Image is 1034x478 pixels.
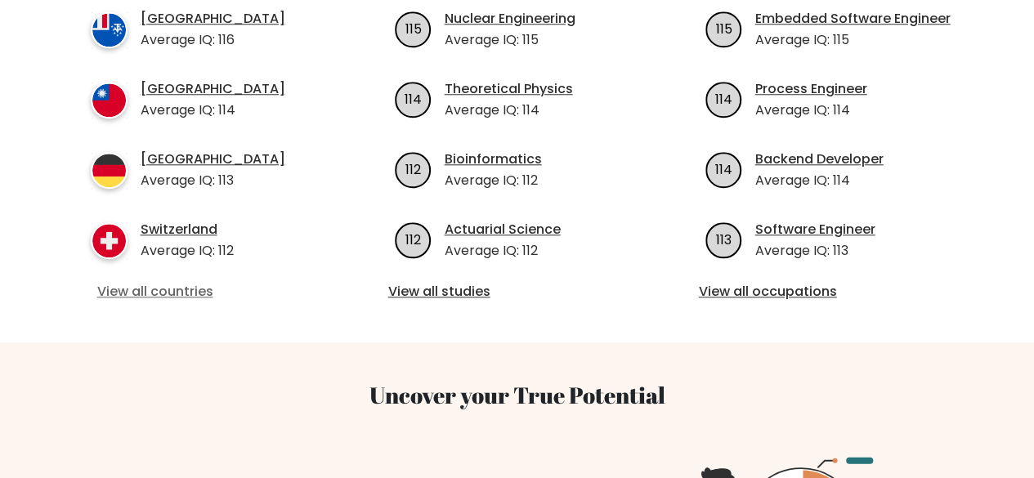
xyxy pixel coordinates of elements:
a: View all occupations [699,282,957,302]
p: Average IQ: 114 [141,101,285,120]
p: Average IQ: 112 [445,241,561,261]
p: Average IQ: 112 [141,241,234,261]
h3: Uncover your True Potential [61,382,974,409]
p: Average IQ: 113 [755,241,875,261]
text: 112 [405,159,421,178]
text: 115 [405,19,421,38]
img: country [91,82,128,118]
a: [GEOGRAPHIC_DATA] [141,9,285,29]
p: Average IQ: 112 [445,171,542,190]
a: [GEOGRAPHIC_DATA] [141,79,285,99]
text: 112 [405,230,421,248]
a: View all studies [388,282,647,302]
text: 113 [716,230,732,248]
img: country [91,152,128,189]
a: Theoretical Physics [445,79,573,99]
p: Average IQ: 115 [755,30,951,50]
text: 114 [715,89,732,108]
a: Switzerland [141,220,234,239]
a: Nuclear Engineering [445,9,575,29]
p: Average IQ: 114 [755,101,867,120]
a: Embedded Software Engineer [755,9,951,29]
p: Average IQ: 115 [445,30,575,50]
text: 114 [715,159,732,178]
text: 114 [405,89,422,108]
a: Software Engineer [755,220,875,239]
a: Process Engineer [755,79,867,99]
a: [GEOGRAPHIC_DATA] [141,150,285,169]
p: Average IQ: 116 [141,30,285,50]
a: Actuarial Science [445,220,561,239]
a: Bioinformatics [445,150,542,169]
a: Backend Developer [755,150,884,169]
img: country [91,222,128,259]
p: Average IQ: 114 [755,171,884,190]
text: 115 [715,19,732,38]
p: Average IQ: 114 [445,101,573,120]
a: View all countries [97,282,316,302]
img: country [91,11,128,48]
p: Average IQ: 113 [141,171,285,190]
